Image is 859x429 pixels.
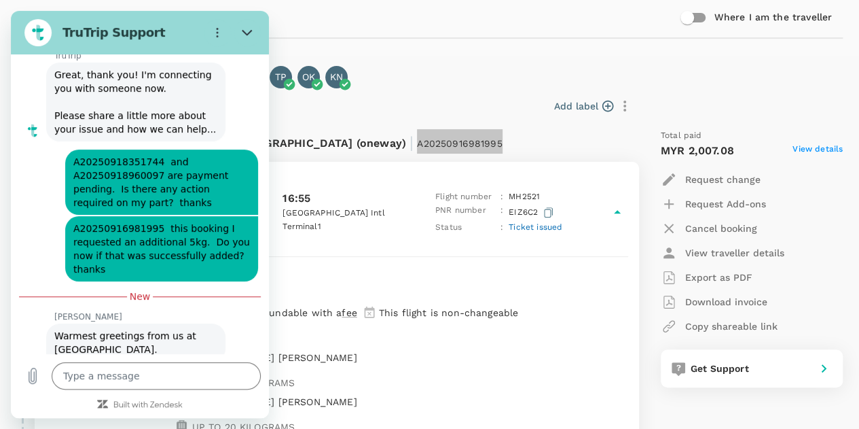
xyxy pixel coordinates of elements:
[103,390,172,399] a: Built with Zendesk: Visit the Zendesk website in a new tab
[43,39,258,50] p: TruTrip
[685,295,767,309] p: Download invoice
[379,306,518,320] p: This flight is non-changeable
[119,279,140,292] span: New
[554,99,613,113] button: Add label
[342,307,357,318] span: fee
[11,11,269,418] iframe: Messaging window
[62,144,239,199] span: A20250918351744 and A20250918960097 are payment pending. Is there any action required on my part?...
[435,190,495,204] p: Flight number
[661,167,761,192] button: Request change
[435,204,495,221] p: PNR number
[661,290,767,314] button: Download invoice
[302,70,315,84] p: OK
[282,220,405,234] p: Terminal 1
[62,211,239,265] span: A20250916981995 this booking I requested an additional 5kg. Do you now if that was successfully a...
[282,207,405,220] p: [GEOGRAPHIC_DATA] Intl
[196,395,357,409] p: [PERSON_NAME] [PERSON_NAME]
[43,57,206,125] span: Great, thank you! I'm connecting you with someone now. Please share a little more about your issu...
[685,320,778,333] p: Copy shareable link
[48,173,625,186] p: [DATE]
[223,8,250,35] button: Close
[714,10,832,25] h6: Where I am the traveller
[685,246,784,260] p: View traveller details
[282,190,310,207] p: 16:55
[193,306,357,320] p: This flight is refundable with a
[409,133,414,152] span: |
[661,129,702,143] span: Total paid
[792,143,843,159] span: View details
[500,221,503,235] p: :
[661,314,778,339] button: Copy shareable link
[685,197,766,211] p: Request Add-ons
[509,204,556,221] p: EIZ6C2
[16,5,92,37] a: Upcoming
[8,351,35,379] button: Upload file
[417,138,502,149] span: A20250916981995
[509,222,562,232] span: Ticket issued
[43,301,258,311] p: [PERSON_NAME]
[661,143,734,159] p: MYR 2,007.08
[435,221,495,235] p: Status
[685,173,761,186] p: Request change
[500,204,503,221] p: :
[275,70,287,84] p: TP
[661,265,752,290] button: Export as PDF
[52,14,187,30] h2: TruTrip Support
[330,70,343,84] p: KN
[661,192,766,216] button: Request Add-ons
[177,268,628,281] p: 1h 50min
[661,216,757,241] button: Cancel booking
[193,8,220,35] button: Options menu
[685,271,752,284] p: Export as PDF
[92,5,153,37] a: Past
[196,351,357,364] p: [PERSON_NAME] [PERSON_NAME]
[691,363,749,374] span: Get Support
[153,5,280,37] a: Cancelled/Rejected
[685,222,757,235] p: Cancel booking
[43,318,206,345] span: Warmest greetings from us at [GEOGRAPHIC_DATA].
[509,190,540,204] p: MH 2521
[500,190,503,204] p: :
[661,241,784,265] button: View traveller details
